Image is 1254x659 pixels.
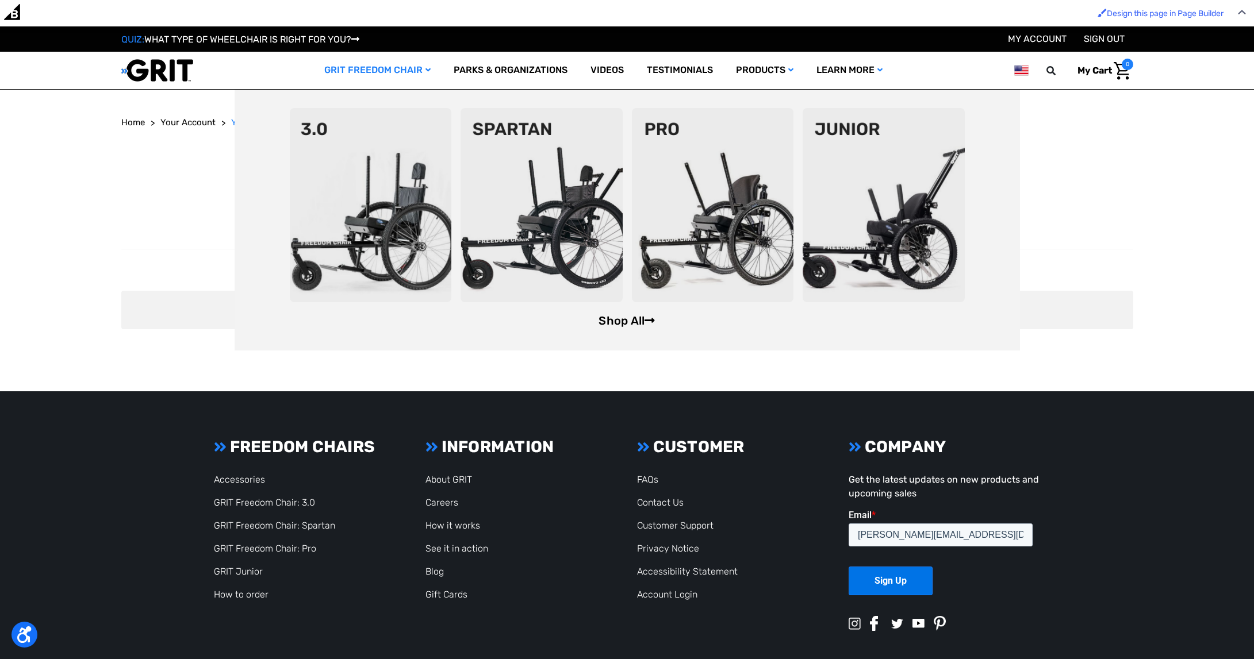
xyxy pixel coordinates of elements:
a: Careers [425,497,458,508]
a: Learn More [805,52,894,89]
span: 0 [1122,59,1133,70]
img: GRIT All-Terrain Wheelchair and Mobility Equipment [121,59,193,82]
img: instagram [849,618,861,630]
a: Parks & Organizations [442,52,579,89]
h3: CUSTOMER [637,437,828,457]
img: twitter [891,619,903,629]
span: Design this page in Page Builder [1107,9,1224,18]
a: About GRIT [425,474,472,485]
a: Contact Us [637,497,684,508]
a: QUIZ:WHAT TYPE OF WHEELCHAIR IS RIGHT FOR YOU? [121,34,359,45]
a: GRIT Freedom Chair: Pro [214,543,316,554]
a: Your Account [160,116,216,129]
a: See it in action [425,543,488,554]
a: Enabled brush for page builder edit. Design this page in Page Builder [1092,3,1229,24]
a: Privacy Notice [637,543,699,554]
img: spartan2.png [461,108,623,302]
img: Enabled brush for page builder edit. [1098,8,1107,17]
a: GRIT Freedom Chair [313,52,442,89]
a: Testimonials [635,52,724,89]
h3: COMPANY [849,437,1040,457]
a: Gift Cards [425,589,467,600]
a: GRIT Freedom Chair: 3.0 [214,497,315,508]
span: Your Orders [231,117,279,128]
img: Cart [1114,62,1130,80]
span: My Cart [1077,65,1112,76]
img: youtube [912,619,925,628]
a: Accessories [214,474,265,485]
img: junior-chair.png [803,108,965,302]
img: facebook [870,616,879,631]
img: 3point0.png [290,108,452,302]
a: Blog [425,566,444,577]
p: Get the latest updates on new products and upcoming sales [849,473,1040,500]
span: Home [121,117,145,128]
img: pinterest [934,616,946,631]
a: Account [1008,33,1067,44]
h3: FREEDOM CHAIRS [214,437,405,457]
img: us.png [1014,63,1028,78]
a: How it works [425,520,480,531]
img: Close Admin Bar [1238,10,1246,15]
h1: Orders [121,138,1133,179]
a: GRIT Freedom Chair: Spartan [214,520,335,531]
a: Products [724,52,805,89]
a: Shop All [599,314,655,327]
nav: Breadcrumb [121,116,1133,129]
a: Your Orders [231,116,279,129]
input: Search [1052,59,1069,83]
img: pro-chair.png [632,108,794,302]
a: Account Login [637,589,697,600]
a: Cart with 0 items [1069,59,1133,83]
span: Your Account [160,117,216,128]
iframe: Form 0 [849,510,1040,606]
a: FAQs [637,474,658,485]
a: Customer Support [637,520,714,531]
a: Accessibility Statement [637,566,738,577]
h3: INFORMATION [425,437,616,457]
a: Home [121,116,145,129]
span: QUIZ: [121,34,144,45]
a: Sign out [1084,33,1125,44]
a: Videos [579,52,635,89]
a: How to order [214,589,269,600]
a: GRIT Junior [214,566,263,577]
